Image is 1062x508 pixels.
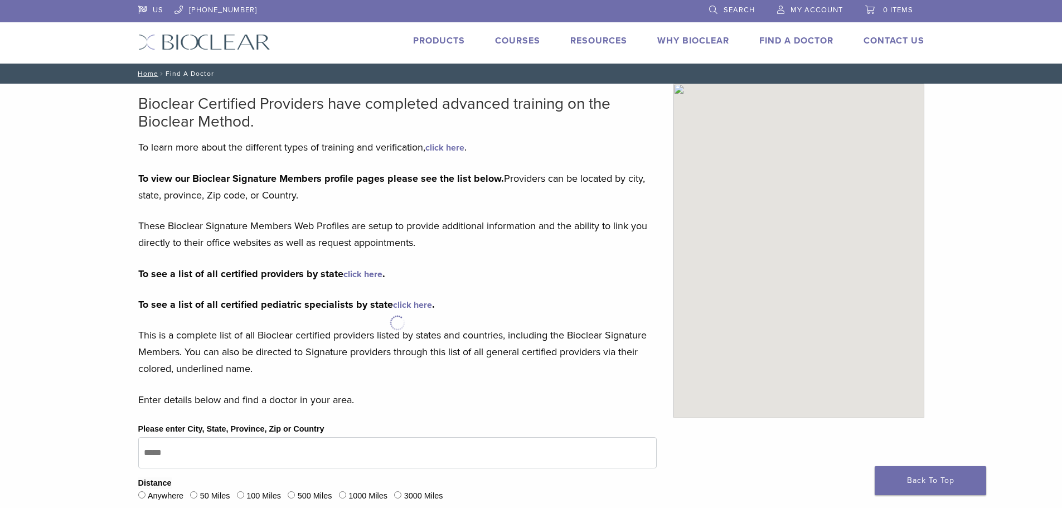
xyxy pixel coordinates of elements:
a: Back To Top [875,466,986,495]
span: 0 items [883,6,913,14]
p: Providers can be located by city, state, province, Zip code, or Country. [138,170,657,204]
span: My Account [791,6,843,14]
img: Bioclear [138,34,270,50]
p: To learn more about the different types of training and verification, . [138,139,657,156]
label: 50 Miles [200,490,230,502]
a: Products [413,35,465,46]
strong: To view our Bioclear Signature Members profile pages please see the list below. [138,172,504,185]
a: Courses [495,35,540,46]
a: Resources [570,35,627,46]
p: This is a complete list of all Bioclear certified providers listed by states and countries, inclu... [138,327,657,377]
label: 500 Miles [298,490,332,502]
label: Anywhere [148,490,183,502]
h2: Bioclear Certified Providers have completed advanced training on the Bioclear Method. [138,95,657,130]
label: 100 Miles [246,490,281,502]
a: Contact Us [864,35,924,46]
span: Search [724,6,755,14]
label: 3000 Miles [404,490,443,502]
a: click here [393,299,432,311]
label: 1000 Miles [348,490,387,502]
p: Enter details below and find a doctor in your area. [138,391,657,408]
span: / [158,71,166,76]
a: Find A Doctor [759,35,833,46]
a: Home [134,70,158,78]
a: Why Bioclear [657,35,729,46]
strong: To see a list of all certified providers by state . [138,268,385,280]
strong: To see a list of all certified pediatric specialists by state . [138,298,435,311]
a: click here [425,142,464,153]
label: Please enter City, State, Province, Zip or Country [138,423,324,436]
legend: Distance [138,477,172,490]
p: These Bioclear Signature Members Web Profiles are setup to provide additional information and the... [138,217,657,251]
nav: Find A Doctor [130,64,933,84]
a: click here [343,269,382,280]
